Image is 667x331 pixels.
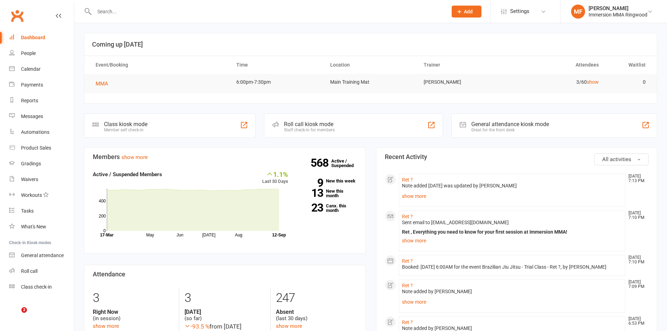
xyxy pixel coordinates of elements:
[21,192,42,198] div: Workouts
[21,66,41,72] div: Calendar
[311,158,331,168] strong: 568
[9,248,74,263] a: General attendance kiosk mode
[8,7,26,25] a: Clubworx
[9,279,74,295] a: Class kiosk mode
[9,77,74,93] a: Payments
[299,188,323,198] strong: 13
[402,289,623,295] div: Note added by [PERSON_NAME]
[96,80,113,88] button: MMA
[587,79,599,85] a: show
[417,56,511,74] th: Trainer
[276,288,356,309] div: 247
[21,35,45,40] div: Dashboard
[9,124,74,140] a: Automations
[385,153,649,160] h3: Recent Activity
[104,121,147,127] div: Class kiosk mode
[93,171,162,178] strong: Active / Suspended Members
[417,74,511,90] td: [PERSON_NAME]
[464,9,473,14] span: Add
[299,189,357,198] a: 13New this month
[625,317,648,326] time: [DATE] 6:53 PM
[594,153,648,165] button: All activities
[230,74,324,90] td: 6:00pm-7:30pm
[21,113,43,119] div: Messages
[9,203,74,219] a: Tasks
[104,127,147,132] div: Member self check-in
[276,323,302,329] a: show more
[21,284,52,290] div: Class check-in
[93,309,174,315] strong: Right Now
[9,156,74,172] a: Gradings
[21,224,46,229] div: What's New
[511,74,605,90] td: 3/60
[9,46,74,61] a: People
[185,323,209,330] span: -93.5 %
[21,82,43,88] div: Payments
[276,309,356,322] div: (last 30 days)
[402,183,623,189] div: Note added [DATE] was updated by [PERSON_NAME]
[21,50,36,56] div: People
[331,153,362,173] a: 568Active / Suspended
[402,297,623,307] a: show more
[602,156,631,163] span: All activities
[452,6,481,18] button: Add
[185,309,265,315] strong: [DATE]
[21,98,38,103] div: Reports
[402,177,413,182] a: Ret ?
[625,255,648,264] time: [DATE] 7:10 PM
[571,5,585,19] div: MF
[402,258,413,264] a: Ret ?
[262,170,288,178] div: 1.1%
[402,264,623,270] div: Booked: [DATE] 6:00AM for the event Brazilian Jiu Jitsu - Trial Class - Ret ?, by [PERSON_NAME]
[9,30,74,46] a: Dashboard
[510,4,529,19] span: Settings
[9,263,74,279] a: Roll call
[299,178,323,188] strong: 9
[21,145,51,151] div: Product Sales
[21,253,64,258] div: General attendance
[402,214,413,219] a: Ret ?
[402,236,623,246] a: show more
[9,93,74,109] a: Reports
[402,229,623,235] div: Ret , Everything you need to know for your first session at Immersion MMA!
[511,56,605,74] th: Attendees
[402,220,509,225] span: Sent email to [EMAIL_ADDRESS][DOMAIN_NAME]
[92,7,443,16] input: Search...
[284,127,335,132] div: Staff check-in for members
[93,271,357,278] h3: Attendance
[93,288,174,309] div: 3
[93,153,357,160] h3: Members
[284,121,335,127] div: Roll call kiosk mode
[21,129,49,135] div: Automations
[9,172,74,187] a: Waivers
[93,309,174,322] div: (in session)
[21,208,34,214] div: Tasks
[471,121,549,127] div: General attendance kiosk mode
[185,288,265,309] div: 3
[21,268,37,274] div: Roll call
[625,174,648,183] time: [DATE] 7:13 PM
[93,323,119,329] a: show more
[9,219,74,235] a: What's New
[605,56,652,74] th: Waitlist
[276,309,356,315] strong: Absent
[402,319,413,325] a: Ret ?
[324,74,418,90] td: Main Training Mat
[21,161,41,166] div: Gradings
[299,179,357,183] a: 9New this week
[589,5,647,12] div: [PERSON_NAME]
[262,170,288,185] div: Last 30 Days
[299,202,323,213] strong: 23
[121,154,148,160] a: show more
[9,187,74,203] a: Workouts
[605,74,652,90] td: 0
[625,280,648,289] time: [DATE] 7:09 PM
[9,61,74,77] a: Calendar
[92,41,649,48] h3: Coming up [DATE]
[402,283,413,288] a: Ret ?
[471,127,549,132] div: Great for the front desk
[185,309,265,322] div: (so far)
[21,307,27,313] span: 2
[589,12,647,18] div: Immersion MMA Ringwood
[230,56,324,74] th: Time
